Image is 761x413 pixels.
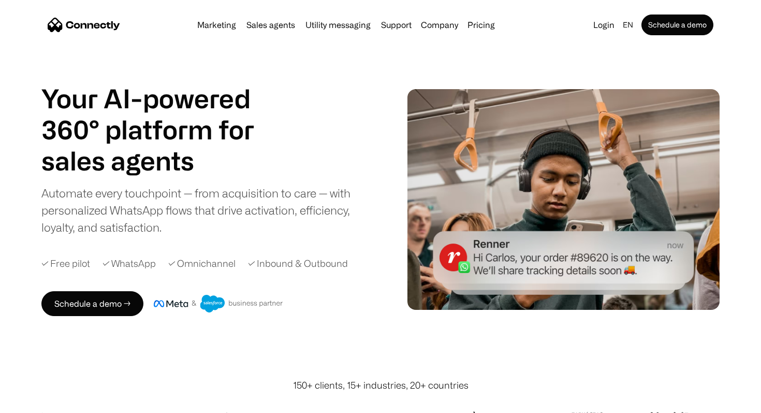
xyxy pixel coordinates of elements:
[41,184,368,236] div: Automate every touchpoint — from acquisition to care — with personalized WhatsApp flows that driv...
[242,21,299,29] a: Sales agents
[41,145,280,176] div: carousel
[154,295,283,312] img: Meta and Salesforce business partner badge.
[21,395,62,409] ul: Language list
[293,378,469,392] div: 150+ clients, 15+ industries, 20+ countries
[41,145,280,176] h1: sales agents
[41,257,90,270] div: ✓ Free pilot
[418,18,461,32] div: Company
[377,21,416,29] a: Support
[41,145,280,176] div: 1 of 4
[463,21,499,29] a: Pricing
[103,257,156,270] div: ✓ WhatsApp
[193,21,240,29] a: Marketing
[421,18,458,32] div: Company
[623,18,633,32] div: en
[301,21,375,29] a: Utility messaging
[619,18,639,32] div: en
[168,257,236,270] div: ✓ Omnichannel
[589,18,619,32] a: Login
[10,394,62,409] aside: Language selected: English
[41,83,280,145] h1: Your AI-powered 360° platform for
[641,15,713,35] a: Schedule a demo
[48,17,120,33] a: home
[41,291,143,316] a: Schedule a demo →
[248,257,348,270] div: ✓ Inbound & Outbound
